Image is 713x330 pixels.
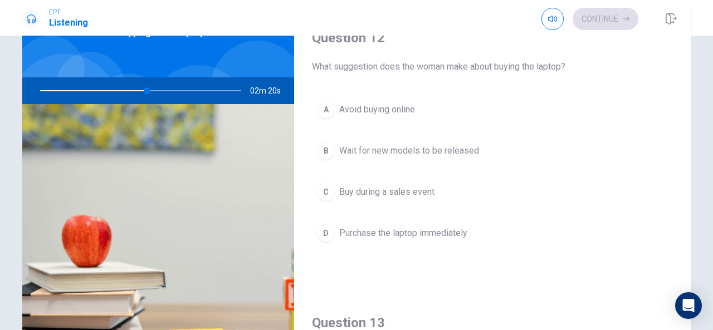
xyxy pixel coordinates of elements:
div: Open Intercom Messenger [675,292,702,319]
button: AAvoid buying online [312,96,673,124]
div: A [317,101,335,119]
div: B [317,142,335,160]
span: Purchase the laptop immediately [339,226,467,240]
div: D [317,224,335,242]
div: C [317,183,335,201]
span: Buy during a sales event [339,185,434,199]
span: Wait for new models to be released [339,144,479,157]
button: CBuy during a sales event [312,178,673,206]
h1: Listening [49,16,88,29]
button: DPurchase the laptop immediately [312,219,673,247]
button: BWait for new models to be released [312,137,673,165]
span: Avoid buying online [339,103,415,116]
span: EPT [49,8,88,16]
span: What suggestion does the woman make about buying the laptop? [312,60,673,73]
h4: Question 12 [312,29,673,47]
span: 02m 20s [250,77,290,104]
